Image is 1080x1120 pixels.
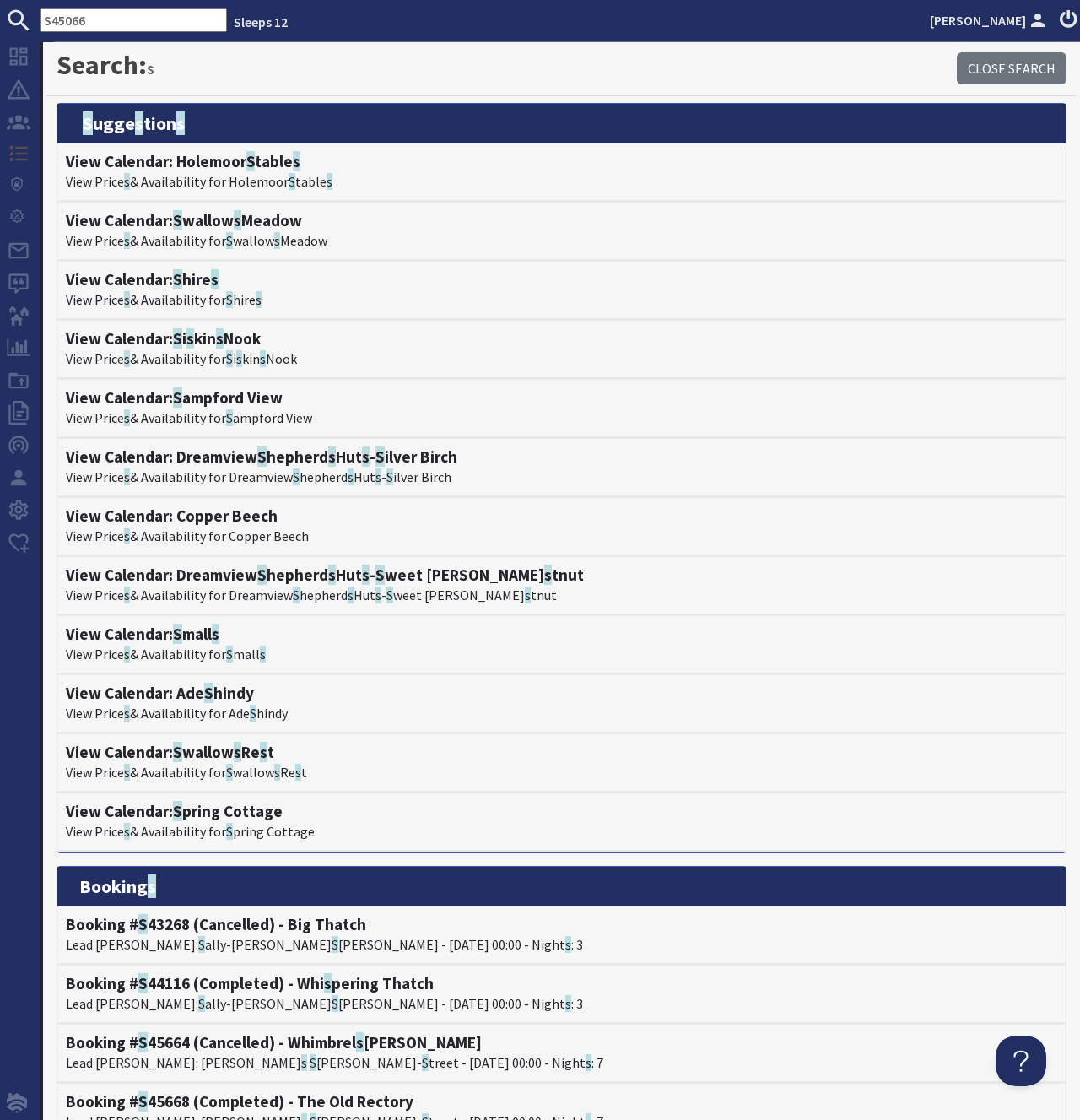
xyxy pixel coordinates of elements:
[293,468,300,485] span: S
[525,587,531,603] span: s
[124,350,130,367] span: s
[176,111,185,135] span: s
[66,211,1057,251] a: View Calendar:SwallowsMeadowView Prices& Availability forSwallowsMeadow
[66,211,1057,230] h4: View Calendar: wallow Meadow
[66,743,1057,762] h4: View Calendar: wallow Re t
[124,291,130,308] span: s
[301,1054,307,1071] span: s
[957,52,1066,84] a: Close Search
[66,974,1057,1014] a: Booking #S44116 (Completed) - Whispering ThatchLead [PERSON_NAME]:Sally-[PERSON_NAME]S[PERSON_NAM...
[138,1091,148,1112] span: S
[83,111,93,135] span: s
[186,328,194,349] span: s
[173,269,182,289] span: S
[260,742,267,762] span: s
[328,565,336,585] span: s
[138,914,148,934] span: S
[173,624,182,644] span: S
[66,934,1057,955] p: Lead [PERSON_NAME]: ally-[PERSON_NAME] [PERSON_NAME] - [DATE] 00:00 - Night : 3
[324,973,332,993] span: s
[66,526,1057,546] p: View Price & Availability for Copper Beech
[362,446,370,467] span: s
[66,1092,1057,1112] h4: Booking # 45668 (Completed) - The Old Rectory
[173,742,182,762] span: S
[234,210,241,230] span: s
[274,764,280,781] span: s
[66,974,1057,993] h4: Booking # 44116 (Completed) - Whi pering Thatch
[66,388,1057,428] a: View Calendar:Sampford ViewView Prices& Availability forSampford View
[66,270,1057,289] h4: View Calendar: hire
[66,270,1057,310] a: View Calendar:ShiresView Prices& Availability forShires
[375,587,381,603] span: s
[66,1033,1057,1052] h4: Booking # 45664 (Cancelled) - Whimbrel [PERSON_NAME]
[66,447,1057,487] a: View Calendar: DreamviewShepherdsHuts-Silver BirchView Prices& Availability for DreamviewShepherd...
[66,684,1057,723] a: View Calendar: AdeShindyView Prices& Availability for AdeShindy
[57,867,1066,906] h3: booking
[66,585,1057,605] p: View Price & Availability for Dreamview hepherd Hut - weet [PERSON_NAME] tnut
[348,468,354,485] span: s
[356,1032,364,1052] span: s
[289,173,295,190] span: S
[257,565,267,585] span: S
[66,349,1057,369] p: View Price & Availability for i kin Nook
[257,446,267,467] span: S
[66,565,1057,585] h4: View Calendar: Dreamview hepherd Hut - weet [PERSON_NAME] tnut
[310,1054,316,1071] span: S
[173,801,182,821] span: S
[124,232,130,249] span: s
[930,10,1050,30] a: [PERSON_NAME]
[66,447,1057,467] h4: View Calendar: Dreamview hepherd Hut - ilver Birch
[66,506,1057,546] a: View Calendar: Copper BeechView Prices& Availability for Copper Beech
[124,528,130,544] span: s
[66,915,1057,955] a: Booking #S43268 (Cancelled) - Big ThatchLead [PERSON_NAME]:Sally-[PERSON_NAME]S[PERSON_NAME] - [D...
[256,291,262,308] span: s
[66,408,1057,428] p: View Price & Availability for ampford View
[544,565,552,585] span: s
[135,111,143,135] span: s
[246,151,255,171] span: S
[66,625,1057,644] h4: View Calendar: mall
[250,705,256,722] span: S
[327,173,332,190] span: s
[375,565,385,585] span: S
[124,587,130,603] span: s
[148,874,156,898] span: s
[173,210,182,230] span: S
[260,350,266,367] span: s
[226,350,233,367] span: S
[138,973,148,993] span: S
[198,936,205,953] span: S
[124,409,130,426] span: s
[124,764,130,781] span: s
[274,232,280,249] span: s
[66,703,1057,723] p: View Price & Availability for Ade hindy
[124,705,130,722] span: s
[147,58,154,78] small: s
[66,230,1057,251] p: View Price & Availability for wallow Meadow
[66,329,1057,369] a: View Calendar:SiskinsNookView Prices& Availability forSiskinsNook
[124,823,130,840] span: s
[375,446,385,467] span: S
[216,328,224,349] span: s
[295,764,301,781] span: s
[293,587,300,603] span: S
[66,152,1057,192] a: View Calendar: HolemoorStablesView Prices& Availability for HolemoorStables
[226,823,233,840] span: S
[66,743,1057,782] a: View Calendar:SwallowsRestView Prices& Availability forSwallowsRest
[66,171,1057,192] p: View Price & Availability for Holemoor table
[332,995,338,1012] span: S
[328,446,336,467] span: s
[66,1033,1057,1073] a: Booking #S45664 (Cancelled) - Whimbrels[PERSON_NAME]Lead [PERSON_NAME]: [PERSON_NAME]s S[PERSON_N...
[565,995,571,1012] span: s
[422,1054,429,1071] span: S
[66,388,1057,408] h4: View Calendar: ampford View
[57,49,957,81] h1: Search:
[234,14,288,30] a: Sleeps 12
[124,646,130,663] span: s
[66,821,1057,841] p: View Price & Availability for pring Cottage
[66,915,1057,934] h4: Booking # 43268 (Cancelled) - Big Thatch
[66,802,1057,821] h4: View Calendar: pring Cottage
[66,467,1057,487] p: View Price & Availability for Dreamview hepherd Hut - ilver Birch
[66,506,1057,526] h4: View Calendar: Copper Beech
[375,468,381,485] span: s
